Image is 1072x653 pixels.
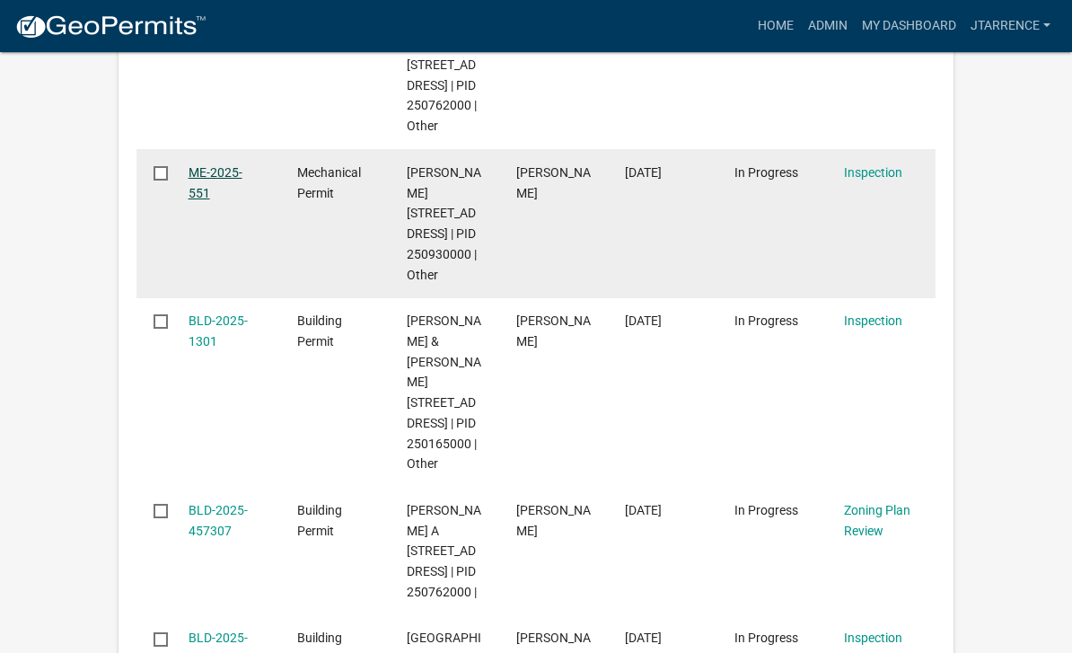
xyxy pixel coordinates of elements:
span: Tyler Snyder [516,503,591,538]
span: In Progress [734,313,798,328]
span: SANDRA GORHAM & BILLY HOOPINGARNER JR 710 1ST ST N, Houston County | PID 250165000 | Other [407,313,481,471]
a: My Dashboard [855,9,963,43]
a: Home [751,9,801,43]
span: In Progress [734,165,798,180]
span: INGVALSON, JESSICA 409 FIRESIDE DR, Houston County | PID 250930000 | Other [407,165,481,282]
span: 08/04/2025 [625,165,662,180]
a: Inspection [844,165,902,180]
span: In Progress [734,503,798,517]
a: ME-2025-551 [189,165,242,200]
span: Joslyn Erickson [516,313,591,349]
span: 07/29/2025 [625,631,662,645]
span: Benjamin Heyer [516,165,591,200]
a: Inspection [844,313,902,328]
a: Admin [801,9,855,43]
span: Building Permit [297,503,342,538]
span: 07/31/2025 [625,503,662,517]
a: Inspection [844,631,902,645]
a: BLD-2025-1301 [189,313,248,349]
span: 07/31/2025 [625,313,662,328]
a: BLD-2025-457307 [189,503,248,538]
span: DEAN,STACY A 720 SPRUCE DR, Houston County | PID 250762000 | [407,503,481,599]
span: DEAN, STACY 720 SPRUCE DR, Houston County | PID 250762000 | Other [407,16,481,133]
a: jtarrence [963,9,1058,43]
span: Building Permit [297,313,342,349]
a: Zoning Plan Review [844,503,910,538]
span: Mechanical Permit [297,165,361,200]
span: In Progress [734,631,798,645]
